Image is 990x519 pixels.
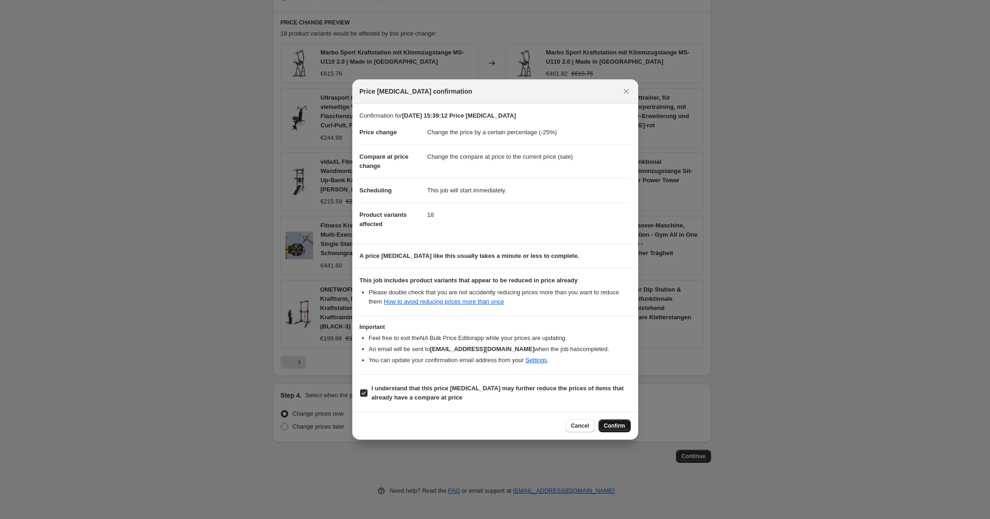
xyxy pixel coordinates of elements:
b: A price [MEDICAL_DATA] like this usually takes a minute or less to complete. [360,252,580,259]
button: Cancel [565,419,594,432]
span: Cancel [571,422,589,430]
dd: This job will start immediately. [427,178,631,203]
b: This job includes product variants that appear to be reduced in price already [360,277,578,284]
b: [DATE] 15:39:12 Price [MEDICAL_DATA] [402,112,516,119]
li: You can update your confirmation email address from your . [369,356,631,365]
dd: 18 [427,203,631,227]
span: Confirm [604,422,625,430]
a: Settings [525,357,547,364]
span: Product variants affected [360,211,407,227]
h3: Important [360,323,631,331]
button: Close [620,85,633,98]
span: Price change [360,129,397,136]
span: Compare at price change [360,153,409,169]
li: Please double check that you are not accidently reducing prices more than you want to reduce them [369,288,631,306]
button: Confirm [599,419,631,432]
b: I understand that this price [MEDICAL_DATA] may further reduce the prices of items that already h... [372,385,624,401]
dd: Change the price by a certain percentage (-25%) [427,120,631,144]
li: An email will be sent to when the job has completed . [369,345,631,354]
span: Price [MEDICAL_DATA] confirmation [360,87,473,96]
li: Feel free to exit the NA Bulk Price Editor app while your prices are updating. [369,334,631,343]
span: Scheduling [360,187,392,194]
b: [EMAIL_ADDRESS][DOMAIN_NAME] [430,346,534,352]
p: Confirmation for [360,111,631,120]
a: How to avoid reducing prices more than once [384,298,504,305]
dd: Change the compare at price to the current price (sale) [427,144,631,169]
